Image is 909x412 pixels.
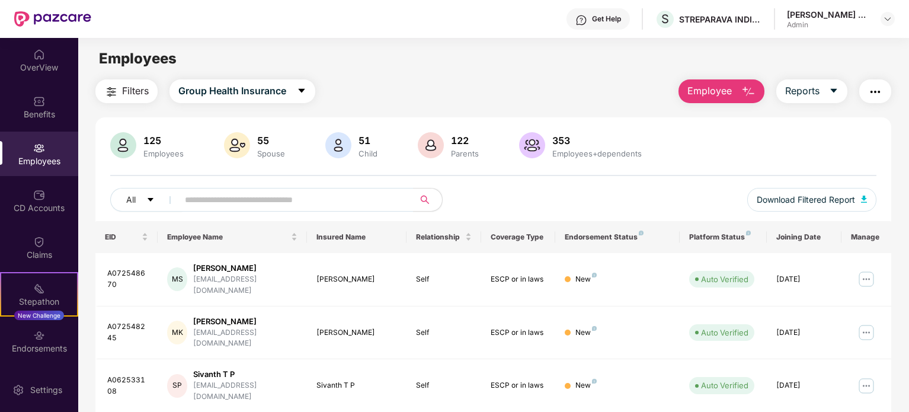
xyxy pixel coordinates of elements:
img: svg+xml;base64,PHN2ZyBpZD0iRHJvcGRvd24tMzJ4MzIiIHhtbG5zPSJodHRwOi8vd3d3LnczLm9yZy8yMDAwL3N2ZyIgd2... [883,14,892,24]
img: svg+xml;base64,PHN2ZyB4bWxucz0iaHR0cDovL3d3dy53My5vcmcvMjAwMC9zdmciIHdpZHRoPSIyNCIgaGVpZ2h0PSIyNC... [104,85,119,99]
div: Endorsement Status [565,232,670,242]
button: search [413,188,443,212]
div: 125 [141,135,186,146]
th: Manage [841,221,891,253]
div: ESCP or in laws [491,327,546,338]
span: caret-down [297,86,306,97]
th: EID [95,221,158,253]
th: Joining Date [767,221,841,253]
img: svg+xml;base64,PHN2ZyB4bWxucz0iaHR0cDovL3d3dy53My5vcmcvMjAwMC9zdmciIHdpZHRoPSI4IiBoZWlnaHQ9IjgiIH... [592,273,597,277]
div: Employees+dependents [550,149,644,158]
div: STREPARAVA INDIA PRIVATE LIMITED [679,14,762,25]
img: svg+xml;base64,PHN2ZyBpZD0iRW5kb3JzZW1lbnRzIiB4bWxucz0iaHR0cDovL3d3dy53My5vcmcvMjAwMC9zdmciIHdpZH... [33,330,45,341]
span: Employees [99,50,177,67]
img: svg+xml;base64,PHN2ZyB4bWxucz0iaHR0cDovL3d3dy53My5vcmcvMjAwMC9zdmciIHdpZHRoPSI4IiBoZWlnaHQ9IjgiIH... [639,231,644,235]
div: New [575,274,597,285]
div: Parents [449,149,481,158]
div: New [575,380,597,391]
div: [EMAIL_ADDRESS][DOMAIN_NAME] [193,327,297,350]
span: S [661,12,669,26]
div: Employees [141,149,186,158]
span: Download Filtered Report [757,193,855,206]
span: caret-down [829,86,838,97]
th: Relationship [407,221,481,253]
div: A062533108 [107,375,148,397]
img: svg+xml;base64,PHN2ZyBpZD0iSGVscC0zMngzMiIgeG1sbnM9Imh0dHA6Ly93d3cudzMub3JnLzIwMDAvc3ZnIiB3aWR0aD... [575,14,587,26]
img: svg+xml;base64,PHN2ZyB4bWxucz0iaHR0cDovL3d3dy53My5vcmcvMjAwMC9zdmciIHdpZHRoPSIyNCIgaGVpZ2h0PSIyNC... [868,85,882,99]
div: [PERSON_NAME] [316,327,397,338]
div: [EMAIL_ADDRESS][DOMAIN_NAME] [193,274,297,296]
img: manageButton [857,270,876,289]
div: Admin [787,20,870,30]
th: Insured Name [307,221,407,253]
img: svg+xml;base64,PHN2ZyB4bWxucz0iaHR0cDovL3d3dy53My5vcmcvMjAwMC9zdmciIHhtbG5zOnhsaW5rPSJodHRwOi8vd3... [861,196,867,203]
span: Reports [785,84,820,98]
div: Platform Status [689,232,757,242]
button: Download Filtered Report [747,188,876,212]
button: Employee [678,79,764,103]
div: Settings [27,384,66,396]
img: svg+xml;base64,PHN2ZyB4bWxucz0iaHR0cDovL3d3dy53My5vcmcvMjAwMC9zdmciIHdpZHRoPSI4IiBoZWlnaHQ9IjgiIH... [592,379,597,384]
span: Filters [122,84,149,98]
img: svg+xml;base64,PHN2ZyB4bWxucz0iaHR0cDovL3d3dy53My5vcmcvMjAwMC9zdmciIHdpZHRoPSI4IiBoZWlnaHQ9IjgiIH... [746,231,751,235]
img: svg+xml;base64,PHN2ZyB4bWxucz0iaHR0cDovL3d3dy53My5vcmcvMjAwMC9zdmciIHhtbG5zOnhsaW5rPSJodHRwOi8vd3... [418,132,444,158]
div: Sivanth T P [316,380,397,391]
button: Reportscaret-down [776,79,847,103]
img: New Pazcare Logo [14,11,91,27]
img: manageButton [857,376,876,395]
img: svg+xml;base64,PHN2ZyB4bWxucz0iaHR0cDovL3d3dy53My5vcmcvMjAwMC9zdmciIHdpZHRoPSI4IiBoZWlnaHQ9IjgiIH... [592,326,597,331]
div: [DATE] [776,380,832,391]
div: Auto Verified [701,327,748,338]
div: [DATE] [776,327,832,338]
div: [PERSON_NAME] [193,263,297,274]
span: Relationship [416,232,463,242]
div: [DATE] [776,274,832,285]
span: Employee [687,84,732,98]
img: svg+xml;base64,PHN2ZyBpZD0iU2V0dGluZy0yMHgyMCIgeG1sbnM9Imh0dHA6Ly93d3cudzMub3JnLzIwMDAvc3ZnIiB3aW... [12,384,24,396]
div: [PERSON_NAME] [316,274,397,285]
span: All [126,193,136,206]
img: svg+xml;base64,PHN2ZyB4bWxucz0iaHR0cDovL3d3dy53My5vcmcvMjAwMC9zdmciIHhtbG5zOnhsaW5rPSJodHRwOi8vd3... [224,132,250,158]
div: A072548245 [107,321,148,344]
div: ESCP or in laws [491,274,546,285]
img: svg+xml;base64,PHN2ZyBpZD0iSG9tZSIgeG1sbnM9Imh0dHA6Ly93d3cudzMub3JnLzIwMDAvc3ZnIiB3aWR0aD0iMjAiIG... [33,49,45,60]
div: Self [416,380,472,391]
div: Auto Verified [701,273,748,285]
div: Stepathon [1,296,77,308]
img: svg+xml;base64,PHN2ZyB4bWxucz0iaHR0cDovL3d3dy53My5vcmcvMjAwMC9zdmciIHhtbG5zOnhsaW5rPSJodHRwOi8vd3... [741,85,756,99]
div: [PERSON_NAME] [193,316,297,327]
div: Sivanth T P [193,369,297,380]
div: Auto Verified [701,379,748,391]
div: [EMAIL_ADDRESS][DOMAIN_NAME] [193,380,297,403]
div: A072548670 [107,268,148,290]
div: ESCP or in laws [491,380,546,391]
div: [PERSON_NAME] D K [787,9,870,20]
img: svg+xml;base64,PHN2ZyB4bWxucz0iaHR0cDovL3d3dy53My5vcmcvMjAwMC9zdmciIHhtbG5zOnhsaW5rPSJodHRwOi8vd3... [519,132,545,158]
div: 122 [449,135,481,146]
div: New Challenge [14,311,64,320]
th: Coverage Type [481,221,556,253]
div: Get Help [592,14,621,24]
div: Spouse [255,149,287,158]
div: MK [167,321,187,344]
span: search [413,195,436,205]
div: SP [167,374,187,398]
th: Employee Name [158,221,307,253]
div: Self [416,327,472,338]
button: Allcaret-down [110,188,183,212]
img: svg+xml;base64,PHN2ZyB4bWxucz0iaHR0cDovL3d3dy53My5vcmcvMjAwMC9zdmciIHdpZHRoPSIyMSIgaGVpZ2h0PSIyMC... [33,283,45,295]
div: Self [416,274,472,285]
div: Child [356,149,380,158]
img: svg+xml;base64,PHN2ZyBpZD0iQmVuZWZpdHMiIHhtbG5zPSJodHRwOi8vd3d3LnczLm9yZy8yMDAwL3N2ZyIgd2lkdGg9Ij... [33,95,45,107]
div: 353 [550,135,644,146]
button: Group Health Insurancecaret-down [169,79,315,103]
img: svg+xml;base64,PHN2ZyBpZD0iQ0RfQWNjb3VudHMiIGRhdGEtbmFtZT0iQ0QgQWNjb3VudHMiIHhtbG5zPSJodHRwOi8vd3... [33,189,45,201]
span: Group Health Insurance [178,84,286,98]
img: svg+xml;base64,PHN2ZyB4bWxucz0iaHR0cDovL3d3dy53My5vcmcvMjAwMC9zdmciIHhtbG5zOnhsaW5rPSJodHRwOi8vd3... [325,132,351,158]
span: Employee Name [167,232,289,242]
img: svg+xml;base64,PHN2ZyBpZD0iRW1wbG95ZWVzIiB4bWxucz0iaHR0cDovL3d3dy53My5vcmcvMjAwMC9zdmciIHdpZHRoPS... [33,142,45,154]
div: New [575,327,597,338]
button: Filters [95,79,158,103]
img: svg+xml;base64,PHN2ZyB4bWxucz0iaHR0cDovL3d3dy53My5vcmcvMjAwMC9zdmciIHhtbG5zOnhsaW5rPSJodHRwOi8vd3... [110,132,136,158]
div: MS [167,267,187,291]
